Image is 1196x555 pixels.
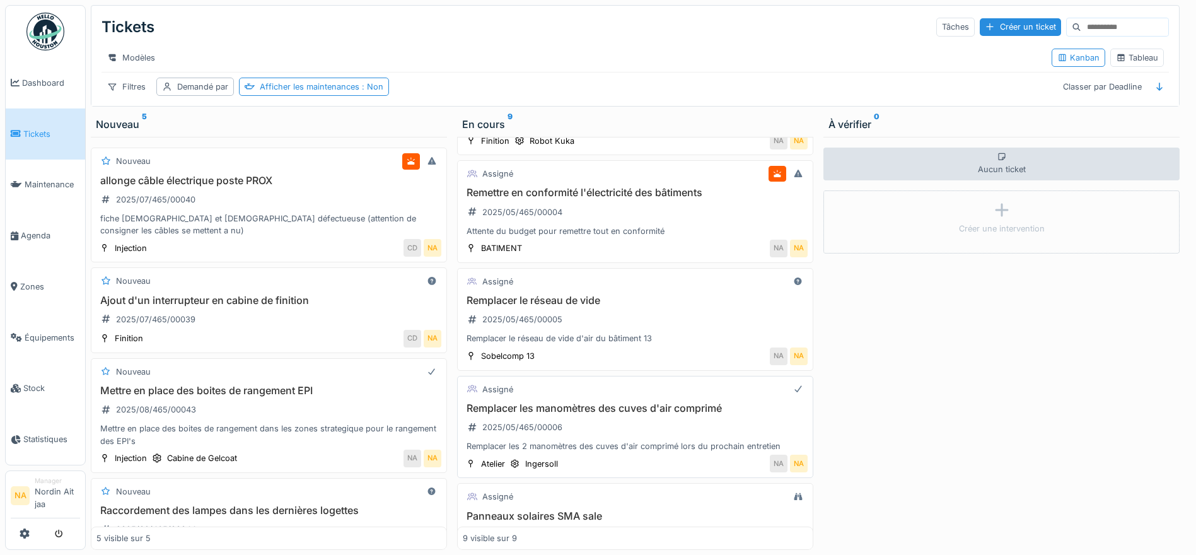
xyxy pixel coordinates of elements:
div: Attente du budget pour remettre tout en conformité [463,225,808,237]
div: Tâches [936,18,975,36]
div: Créer une intervention [959,223,1045,235]
div: Sobelcomp 13 [481,350,535,362]
div: NA [770,132,787,149]
div: NA [790,240,808,257]
h3: Ajout d'un interrupteur en cabine de finition [96,295,441,307]
a: Équipements [6,312,85,363]
div: Demandé par [177,81,228,93]
div: CD [404,330,421,348]
div: 2025/08/465/00044 [116,523,196,535]
span: Maintenance [25,178,80,190]
a: Zones [6,261,85,312]
div: Finition [115,332,143,344]
span: Tickets [23,128,80,140]
div: Mettre en place des boites de rangement dans les zones strategique pour le rangement des EPI's [96,423,441,447]
div: NA [770,455,787,472]
div: Manager [35,476,80,486]
div: Nouveau [96,117,442,132]
sup: 0 [874,117,880,132]
div: Assigné [482,383,513,395]
div: 2025/07/465/00040 [116,194,195,206]
div: Nouveau [116,486,151,498]
div: Assigné [482,276,513,288]
div: Afficher les maintenances [260,81,383,93]
div: Nouveau [116,366,151,378]
div: Tickets [102,11,154,44]
div: Assigné [482,168,513,180]
h3: Remplacer le réseau de vide [463,295,808,307]
a: Stock [6,363,85,414]
div: Aucun ticket [823,148,1180,180]
div: Tableau [1116,52,1158,64]
a: Maintenance [6,160,85,211]
img: Badge_color-CXgf-gQk.svg [26,13,64,50]
h3: Mettre en place des boites de rangement EPI [96,385,441,397]
div: NA [790,348,808,365]
div: Remplacer les 2 manomètres des cuves d'air comprimé lors du prochain entretien [463,440,808,452]
a: Agenda [6,210,85,261]
a: Statistiques [6,414,85,465]
h3: Panneaux solaires SMA sale [463,510,808,522]
h3: Raccordement des lampes dans les dernières logettes [96,505,441,517]
div: Nouveau [116,155,151,167]
div: NA [770,348,787,365]
span: Agenda [21,230,80,242]
sup: 9 [508,117,513,132]
div: 2025/07/465/00039 [116,313,195,325]
h3: Remettre en conformité l'électricité des bâtiments [463,187,808,199]
div: 5 visible sur 5 [96,532,151,544]
div: 2025/05/465/00004 [482,206,562,218]
div: Kanban [1057,52,1100,64]
div: fiche [DEMOGRAPHIC_DATA] et [DEMOGRAPHIC_DATA] défectueuse (attention de consigner les câbles se ... [96,213,441,237]
span: Stock [23,382,80,394]
div: NA [424,450,441,467]
div: NA [424,330,441,348]
span: : Non [359,82,383,91]
div: Remplacer le réseau de vide d'air du bâtiment 13 [463,332,808,344]
div: Classer par Deadline [1057,78,1147,96]
div: Injection [115,452,147,464]
span: Équipements [25,332,80,344]
div: Atelier [481,458,505,470]
li: NA [11,486,30,505]
div: Robot Kuka [530,135,574,147]
div: BATIMENT [481,242,522,254]
div: Finition [481,135,509,147]
div: Injection [115,242,147,254]
div: Nouveau [116,275,151,287]
div: Filtres [102,78,151,96]
a: Tickets [6,108,85,160]
div: Assigné [482,491,513,503]
sup: 5 [142,117,147,132]
span: Statistiques [23,433,80,445]
div: Modèles [102,49,161,67]
div: NA [404,450,421,467]
h3: allonge câble électrique poste PROX [96,175,441,187]
h3: Remplacer les manomètres des cuves d'air comprimé [463,402,808,414]
div: Cabine de Gelcoat [167,452,237,464]
div: Créer un ticket [980,18,1061,35]
li: Nordin Ait jaa [35,476,80,515]
div: 2025/05/465/00005 [482,313,562,325]
div: NA [424,239,441,257]
div: À vérifier [828,117,1175,132]
div: 2025/05/465/00006 [482,421,562,433]
div: 2025/08/465/00043 [116,404,196,416]
span: Zones [20,281,80,293]
div: Ingersoll [525,458,558,470]
div: NA [790,455,808,472]
div: 9 visible sur 9 [463,532,517,544]
div: CD [404,239,421,257]
span: Dashboard [22,77,80,89]
div: NA [770,240,787,257]
a: NA ManagerNordin Ait jaa [11,476,80,518]
a: Dashboard [6,57,85,108]
div: NA [790,132,808,149]
div: En cours [462,117,808,132]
